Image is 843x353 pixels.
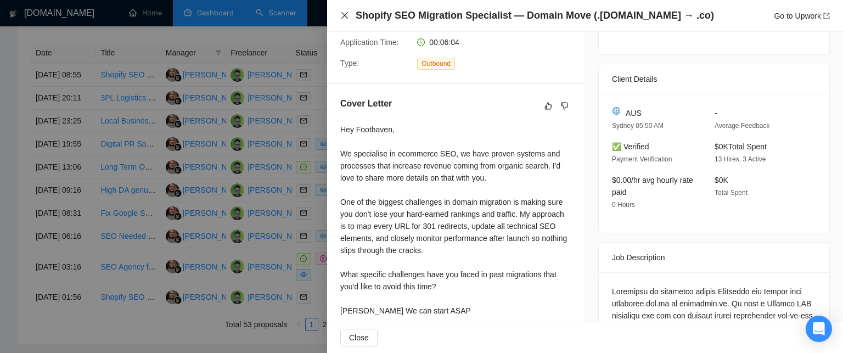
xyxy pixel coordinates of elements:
[612,142,649,151] span: ✅ Verified
[340,124,571,317] div: Hey Foothaven, We specialise in ecommerce SEO, we have proven systems and processes that increase...
[429,38,459,47] span: 00:06:04
[544,102,552,110] span: like
[417,58,455,70] span: Outbound
[612,155,672,163] span: Payment Verification
[340,59,359,68] span: Type:
[806,316,832,342] div: Open Intercom Messenger
[774,12,830,20] a: Go to Upworkexport
[561,102,569,110] span: dislike
[612,176,693,197] span: $0.00/hr avg hourly rate paid
[612,243,816,272] div: Job Description
[612,107,620,115] img: 🌐
[715,109,717,117] span: -
[558,99,571,113] button: dislike
[612,64,816,94] div: Client Details
[612,201,635,209] span: 0 Hours
[715,122,770,130] span: Average Feedback
[715,155,766,163] span: 13 Hires, 3 Active
[715,189,748,197] span: Total Spent
[340,11,349,20] button: Close
[340,329,378,346] button: Close
[340,97,392,110] h5: Cover Letter
[356,9,714,23] h4: Shopify SEO Migration Specialist — Domain Move (.[DOMAIN_NAME] → .co)
[417,38,425,46] span: clock-circle
[823,13,830,19] span: export
[626,107,642,119] span: AUS
[349,332,369,344] span: Close
[542,99,555,113] button: like
[340,38,399,47] span: Application Time:
[340,11,349,20] span: close
[612,122,664,130] span: Sydney 05:50 AM
[715,176,728,184] span: $0K
[715,142,767,151] span: $0K Total Spent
